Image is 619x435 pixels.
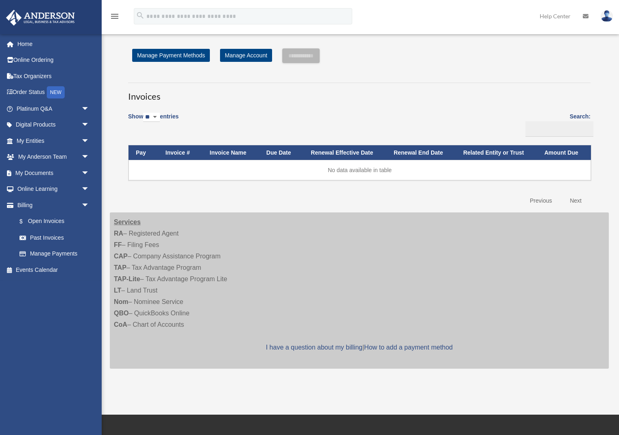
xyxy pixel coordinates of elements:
[266,344,362,351] a: I have a question about my billing
[6,165,102,181] a: My Documentsarrow_drop_down
[81,181,98,198] span: arrow_drop_down
[81,197,98,214] span: arrow_drop_down
[114,310,129,317] strong: QBO
[81,133,98,149] span: arrow_drop_down
[564,192,588,209] a: Next
[456,145,537,160] th: Related Entity or Trust: activate to sort column ascending
[114,219,141,225] strong: Services
[114,275,140,282] strong: TAP-Lite
[81,149,98,166] span: arrow_drop_down
[364,344,453,351] a: How to add a payment method
[132,49,210,62] a: Manage Payment Methods
[158,145,203,160] th: Invoice #: activate to sort column ascending
[136,11,145,20] i: search
[6,181,102,197] a: Online Learningarrow_drop_down
[525,121,593,137] input: Search:
[114,241,122,248] strong: FF
[114,342,605,353] p: |
[114,287,121,294] strong: LT
[129,145,158,160] th: Pay: activate to sort column descending
[47,86,65,98] div: NEW
[537,145,591,160] th: Amount Due: activate to sort column ascending
[386,145,456,160] th: Renewal End Date: activate to sort column ascending
[24,216,28,227] span: $
[81,165,98,181] span: arrow_drop_down
[4,10,77,26] img: Anderson Advisors Platinum Portal
[6,133,102,149] a: My Entitiesarrow_drop_down
[11,213,94,230] a: $Open Invoices
[523,111,591,137] label: Search:
[128,83,591,103] h3: Invoices
[128,111,179,130] label: Show entries
[11,230,98,246] a: Past Invoices
[6,36,102,52] a: Home
[114,253,128,260] strong: CAP
[114,298,129,305] strong: Nom
[114,321,127,328] strong: CoA
[6,149,102,165] a: My Anderson Teamarrow_drop_down
[203,145,259,160] th: Invoice Name: activate to sort column ascending
[114,264,126,271] strong: TAP
[110,212,609,369] div: – Registered Agent – Filing Fees – Company Assistance Program – Tax Advantage Program – Tax Advan...
[81,101,98,117] span: arrow_drop_down
[110,11,120,21] i: menu
[6,84,102,101] a: Order StatusNEW
[129,160,591,180] td: No data available in table
[6,262,102,278] a: Events Calendar
[303,145,386,160] th: Renewal Effective Date: activate to sort column ascending
[6,68,102,84] a: Tax Organizers
[524,192,558,209] a: Previous
[6,101,102,117] a: Platinum Q&Aarrow_drop_down
[220,49,272,62] a: Manage Account
[11,246,98,262] a: Manage Payments
[81,117,98,133] span: arrow_drop_down
[143,113,160,122] select: Showentries
[6,117,102,133] a: Digital Productsarrow_drop_down
[114,230,123,237] strong: RA
[6,197,98,213] a: Billingarrow_drop_down
[110,14,120,21] a: menu
[6,52,102,68] a: Online Ordering
[259,145,303,160] th: Due Date: activate to sort column ascending
[601,10,613,22] img: User Pic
